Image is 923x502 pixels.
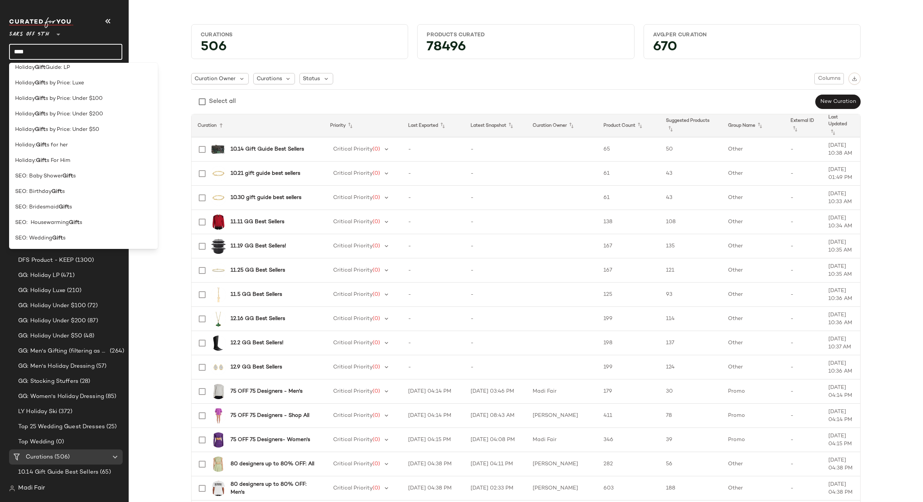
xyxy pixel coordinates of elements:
[69,219,80,227] b: Gift
[822,379,860,404] td: [DATE] 04:14 PM
[722,234,784,258] td: Other
[15,188,51,196] span: SEO: Birthday
[35,110,45,118] b: Gift
[402,186,465,210] td: -
[852,76,857,81] img: svg%3e
[15,110,35,118] span: Holiday
[333,292,373,297] span: Critical Priority
[373,316,380,322] span: (0)
[822,186,860,210] td: [DATE] 10:33 AM
[45,95,103,103] span: s by Price: Under $100
[784,452,822,476] td: -
[211,360,226,375] img: 0400022192157
[18,302,86,310] span: GG: Holiday Under $100
[104,392,117,401] span: (85)
[18,407,57,416] span: LY Holiday Ski
[15,79,35,87] span: Holiday
[373,485,380,491] span: (0)
[195,75,235,83] span: Curation Owner
[465,114,527,137] th: Latest Snapshot
[63,234,65,242] span: s
[597,258,660,283] td: 167
[192,114,324,137] th: Curation
[231,194,301,202] b: 10.30 gift guide best sellers
[18,332,82,340] span: GG: Holiday Under $50
[257,75,282,83] span: Curations
[18,317,86,325] span: GG: Holiday Under $200
[15,141,36,149] span: Holiday:
[822,258,860,283] td: [DATE] 10:35 AM
[784,331,822,355] td: -
[231,291,282,298] b: 11.5 GG Best Sellers
[15,157,36,165] span: Holiday:
[15,234,52,242] span: SEO: Wedding
[18,484,45,493] span: Madi Fair
[822,404,860,428] td: [DATE] 04:14 PM
[784,428,822,452] td: -
[402,355,465,379] td: -
[597,452,660,476] td: 282
[402,210,465,234] td: -
[465,404,527,428] td: [DATE] 08:43 AM
[86,302,98,310] span: (72)
[53,453,70,462] span: (506)
[465,258,527,283] td: -
[660,114,722,137] th: Suggested Products
[660,137,722,162] td: 50
[402,404,465,428] td: [DATE] 04:14 PM
[333,340,373,346] span: Critical Priority
[69,203,72,211] span: s
[653,31,851,39] div: Avg.per Curation
[333,389,373,394] span: Critical Priority
[660,162,722,186] td: 43
[822,234,860,258] td: [DATE] 10:35 AM
[597,283,660,307] td: 125
[108,347,124,356] span: (264)
[373,195,380,200] span: (0)
[465,355,527,379] td: -
[47,141,68,149] span: s for her
[597,114,660,137] th: Product Count
[527,476,597,500] td: [PERSON_NAME]
[722,379,784,404] td: Promo
[231,460,314,468] b: 80 designers up to 80% OFF: All
[35,64,45,71] b: Gift
[211,287,226,302] img: 0400021407369
[15,172,62,180] span: SEO: Baby Shower
[402,137,465,162] td: -
[9,485,15,491] img: svg%3e
[333,413,373,418] span: Critical Priority
[51,188,62,196] b: Gift
[211,142,226,157] img: 0400021188121
[373,219,380,225] span: (0)
[465,307,527,331] td: -
[722,162,784,186] td: Other
[597,162,660,186] td: 61
[18,271,59,280] span: GG: Holiday LP
[45,79,84,87] span: s by Price: Luxe
[402,283,465,307] td: -
[597,476,660,500] td: 603
[373,437,380,443] span: (0)
[597,331,660,355] td: 198
[211,239,226,254] img: 0400017819524
[373,413,380,418] span: (0)
[402,331,465,355] td: -
[333,195,373,200] span: Critical Priority
[402,307,465,331] td: -
[211,190,226,205] img: 0400020511441
[822,210,860,234] td: [DATE] 10:34 AM
[15,126,35,134] span: Holiday
[822,307,860,331] td: [DATE] 10:36 AM
[784,137,822,162] td: -
[59,271,75,280] span: (471)
[45,126,99,134] span: s by Price: Under $50
[324,114,402,137] th: Priority
[784,162,822,186] td: -
[660,307,722,331] td: 114
[231,387,302,395] b: 75 OFF 75 Designers - Men's
[35,95,45,103] b: Gift
[231,266,285,274] b: 11.25 GG Best Sellers
[15,95,35,103] span: Holiday
[211,263,226,278] img: 0400017998870_4TCWYELLOWGOLD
